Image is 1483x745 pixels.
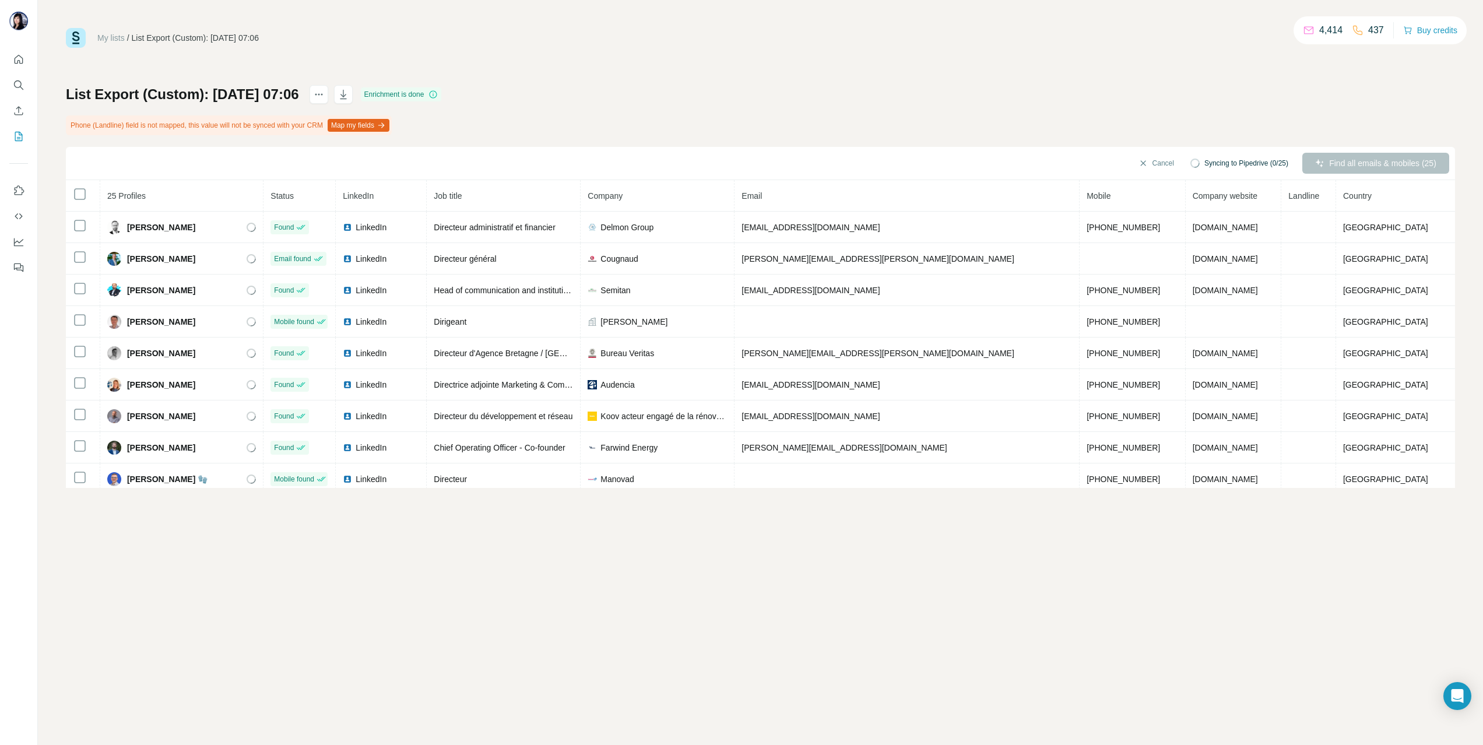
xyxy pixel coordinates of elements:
[434,443,565,452] span: Chief Operating Officer - Co-founder
[274,254,311,264] span: Email found
[1193,223,1258,232] span: [DOMAIN_NAME]
[1087,443,1160,452] ringoverc2c-84e06f14122c: Call with Ringover
[742,380,880,389] span: [EMAIL_ADDRESS][DOMAIN_NAME]
[742,191,762,201] span: Email
[356,347,386,359] span: LinkedIn
[274,317,314,327] span: Mobile found
[1087,443,1160,452] ringoverc2c-number-84e06f14122c: [PHONE_NUMBER]
[127,410,195,422] span: [PERSON_NAME]
[434,380,604,389] span: Directrice adjointe Marketing & Communication
[1193,475,1258,484] span: [DOMAIN_NAME]
[600,222,653,233] span: Delmon Group
[600,253,638,265] span: Cougnaud
[127,347,195,359] span: [PERSON_NAME]
[588,475,597,484] img: company-logo
[274,348,294,359] span: Found
[1193,443,1258,452] span: [DOMAIN_NAME]
[274,474,314,484] span: Mobile found
[600,410,727,422] span: Koov acteur engagé de la rénovation énergétique
[343,191,374,201] span: LinkedIn
[66,85,299,104] h1: List Export (Custom): [DATE] 07:06
[9,12,28,30] img: Avatar
[127,316,195,328] span: [PERSON_NAME]
[127,284,195,296] span: [PERSON_NAME]
[1193,191,1257,201] span: Company website
[107,191,146,201] span: 25 Profiles
[356,316,386,328] span: LinkedIn
[343,475,352,484] img: LinkedIn logo
[1130,153,1182,174] button: Cancel
[588,412,597,421] img: company-logo
[270,191,294,201] span: Status
[588,286,597,295] img: company-logo
[274,379,294,390] span: Found
[107,346,121,360] img: Avatar
[600,316,667,328] span: [PERSON_NAME]
[9,231,28,252] button: Dashboard
[742,286,880,295] span: [EMAIL_ADDRESS][DOMAIN_NAME]
[356,473,386,485] span: LinkedIn
[588,380,597,389] img: company-logo
[343,412,352,421] img: LinkedIn logo
[1343,475,1428,484] span: [GEOGRAPHIC_DATA]
[9,100,28,121] button: Enrich CSV
[1087,475,1160,484] ringoverc2c-84e06f14122c: Call with Ringover
[127,473,208,485] span: [PERSON_NAME] 🧤
[310,85,328,104] button: actions
[434,412,572,421] span: Directeur du développement et réseau
[742,412,880,421] span: [EMAIL_ADDRESS][DOMAIN_NAME]
[343,380,352,389] img: LinkedIn logo
[1288,191,1319,201] span: Landline
[434,223,556,232] span: Directeur administratif et financier
[274,442,294,453] span: Found
[361,87,442,101] div: Enrichment is done
[356,379,386,391] span: LinkedIn
[434,254,496,263] span: Directeur général
[742,349,1014,358] span: [PERSON_NAME][EMAIL_ADDRESS][PERSON_NAME][DOMAIN_NAME]
[600,284,630,296] span: Semitan
[1403,22,1457,38] button: Buy credits
[356,253,386,265] span: LinkedIn
[600,442,658,454] span: Farwind Energy
[600,473,634,485] span: Manovad
[1087,349,1160,358] ringoverc2c-84e06f14122c: Call with Ringover
[107,315,121,329] img: Avatar
[1087,223,1160,232] ringoverc2c-84e06f14122c: Call with Ringover
[434,286,693,295] span: Head of communication and institutional relations, CSR strategy sponso
[434,191,462,201] span: Job title
[328,119,389,132] button: Map my fields
[1087,380,1160,389] ringoverc2c-number-84e06f14122c: [PHONE_NUMBER]
[343,349,352,358] img: LinkedIn logo
[1343,223,1428,232] span: [GEOGRAPHIC_DATA]
[1087,380,1160,389] ringoverc2c-84e06f14122c: Call with Ringover
[1204,158,1288,168] span: Syncing to Pipedrive (0/25)
[588,254,597,263] img: company-logo
[1193,254,1258,263] span: [DOMAIN_NAME]
[1087,349,1160,358] ringoverc2c-number-84e06f14122c: [PHONE_NUMBER]
[1443,682,1471,710] div: Open Intercom Messenger
[132,32,259,44] div: List Export (Custom): [DATE] 07:06
[434,475,467,484] span: Directeur
[127,379,195,391] span: [PERSON_NAME]
[600,347,654,359] span: Bureau Veritas
[742,443,947,452] span: [PERSON_NAME][EMAIL_ADDRESS][DOMAIN_NAME]
[1087,191,1111,201] span: Mobile
[1343,286,1428,295] span: [GEOGRAPHIC_DATA]
[356,222,386,233] span: LinkedIn
[107,220,121,234] img: Avatar
[1193,412,1258,421] span: [DOMAIN_NAME]
[1343,317,1428,326] span: [GEOGRAPHIC_DATA]
[107,378,121,392] img: Avatar
[107,409,121,423] img: Avatar
[1087,286,1160,295] ringoverc2c-84e06f14122c: Call with Ringover
[742,223,880,232] span: [EMAIL_ADDRESS][DOMAIN_NAME]
[9,257,28,278] button: Feedback
[1193,380,1258,389] span: [DOMAIN_NAME]
[1319,23,1343,37] p: 4,414
[127,222,195,233] span: [PERSON_NAME]
[343,317,352,326] img: LinkedIn logo
[588,349,597,358] img: company-logo
[1087,412,1160,421] ringoverc2c-number-84e06f14122c: [PHONE_NUMBER]
[274,411,294,421] span: Found
[1368,23,1384,37] p: 437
